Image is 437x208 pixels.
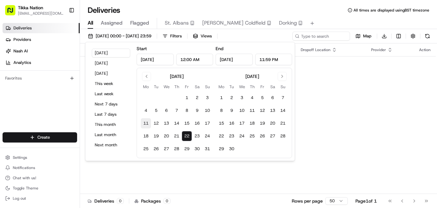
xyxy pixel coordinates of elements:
div: Packages [134,198,171,204]
label: End [216,46,223,51]
button: 23 [192,131,202,141]
p: Welcome 👋 [6,26,116,36]
button: 13 [161,118,171,128]
button: 4 [247,93,257,103]
button: 9 [192,105,202,116]
th: Wednesday [161,83,171,90]
button: This month [92,120,130,129]
a: Nash AI [3,46,80,56]
span: Toggle Theme [13,186,38,191]
span: • [53,99,55,104]
button: 19 [151,131,161,141]
span: All times are displayed using BST timezone [354,8,429,13]
span: Analytics [13,60,31,65]
button: Notifications [3,163,77,172]
span: Pylon [64,141,77,146]
span: Provider [371,47,386,52]
button: [EMAIL_ADDRESS][DOMAIN_NAME] [18,11,64,16]
button: 25 [247,131,257,141]
input: Time [255,54,292,65]
div: 💻 [54,126,59,131]
span: [DATE] [57,99,70,104]
button: 28 [171,144,182,154]
span: St. Albans [165,19,189,27]
button: 16 [226,118,237,128]
span: Notifications [13,165,35,170]
span: Settings [13,155,27,160]
input: Time [176,54,213,65]
th: Saturday [192,83,202,90]
a: Deliveries [3,23,80,33]
div: No results. [83,69,433,74]
span: [DATE] 00:00 - [DATE] 23:59 [96,33,151,39]
div: Favorites [3,73,77,83]
button: Tikka Nation[EMAIL_ADDRESS][DOMAIN_NAME] [3,3,66,18]
button: Settings [3,153,77,162]
button: 30 [192,144,202,154]
button: Tikka Nation [18,4,43,11]
button: 29 [182,144,192,154]
input: Date [216,54,253,65]
button: Go to previous month [142,72,151,81]
button: Start new chat [109,63,116,71]
div: Deliveries [88,198,124,204]
button: 10 [202,105,212,116]
button: 6 [267,93,278,103]
button: 27 [161,144,171,154]
button: Next month [92,141,130,150]
button: Views [190,32,215,41]
span: Assigned [101,19,123,27]
button: 5 [151,105,161,116]
button: 2 [226,93,237,103]
th: Thursday [247,83,257,90]
button: 23 [226,131,237,141]
button: 5 [257,93,267,103]
button: 14 [171,118,182,128]
div: [DATE] [245,73,259,80]
button: 11 [247,105,257,116]
button: 3 [237,93,247,103]
button: 8 [182,105,192,116]
button: 6 [161,105,171,116]
label: Start [137,46,147,51]
button: 13 [267,105,278,116]
input: Clear [17,41,106,48]
button: Next 7 days [92,100,130,109]
button: 27 [267,131,278,141]
span: Flagged [130,19,149,27]
button: 25 [141,144,151,154]
button: 15 [216,118,226,128]
a: 💻API Documentation [52,123,105,135]
button: Refresh [423,32,432,41]
span: Deliveries [13,25,32,31]
th: Saturday [267,83,278,90]
div: [DATE] [170,73,184,80]
th: Monday [216,83,226,90]
span: Map [363,33,371,39]
a: Providers [3,35,80,45]
button: [DATE] 00:00 - [DATE] 23:59 [85,32,154,41]
span: Dropoff Location [301,47,330,52]
div: 0 [117,198,124,204]
span: Dorking [279,19,297,27]
button: 15 [182,118,192,128]
button: 26 [151,144,161,154]
th: Sunday [278,83,288,90]
div: 0 [163,198,171,204]
button: 1 [182,93,192,103]
button: 24 [237,131,247,141]
button: 2 [192,93,202,103]
button: 19 [257,118,267,128]
button: 20 [267,118,278,128]
button: Map [353,32,374,41]
button: Go to next month [278,72,287,81]
div: 📗 [6,126,12,131]
button: 24 [202,131,212,141]
button: 8 [216,105,226,116]
button: 18 [141,131,151,141]
img: 1736555255976-a54dd68f-1ca7-489b-9aae-adbdc363a1c4 [13,99,18,104]
button: See all [99,82,116,89]
input: Date [137,54,174,65]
